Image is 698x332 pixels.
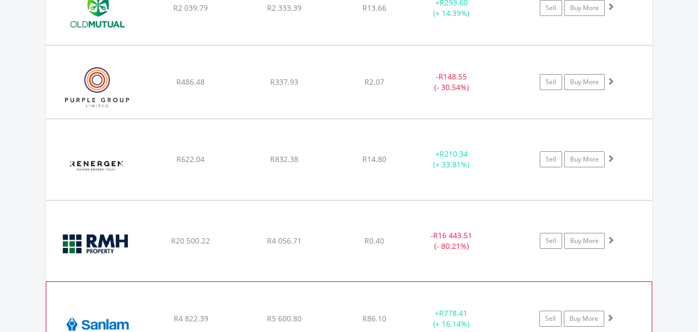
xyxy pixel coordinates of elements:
[564,311,604,327] a: Buy More
[176,154,205,164] span: R622.04
[173,3,208,13] span: R2 039.79
[364,77,384,87] span: R2.07
[439,71,467,82] span: R148.55
[270,154,298,164] span: R832.38
[411,149,492,170] div: + (+ 33.81%)
[411,230,492,252] div: - (- 80.21%)
[267,3,302,13] span: R2 333.39
[362,313,386,323] span: R86.10
[433,230,472,240] span: R16 443.51
[564,233,605,249] a: Buy More
[540,233,562,249] a: Sell
[439,308,467,318] span: R778.41
[540,151,562,167] a: Sell
[440,149,468,159] span: R210.34
[51,59,143,116] img: EQU.ZA.PPE.png
[174,313,208,323] span: R4 822.39
[539,311,562,327] a: Sell
[362,154,386,164] span: R14.80
[564,151,605,167] a: Buy More
[540,74,562,90] a: Sell
[564,74,605,90] a: Buy More
[411,308,491,329] div: + (+ 16.14%)
[267,236,302,246] span: R4 056.71
[364,236,384,246] span: R0.40
[171,236,210,246] span: R20 500.22
[176,77,205,87] span: R486.48
[51,133,143,197] img: EQU.ZA.REN.png
[362,3,386,13] span: R13.66
[270,77,298,87] span: R337.93
[411,71,492,93] div: - (- 30.54%)
[51,214,143,278] img: EQU.ZA.RMH.png
[267,313,302,323] span: R5 600.80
